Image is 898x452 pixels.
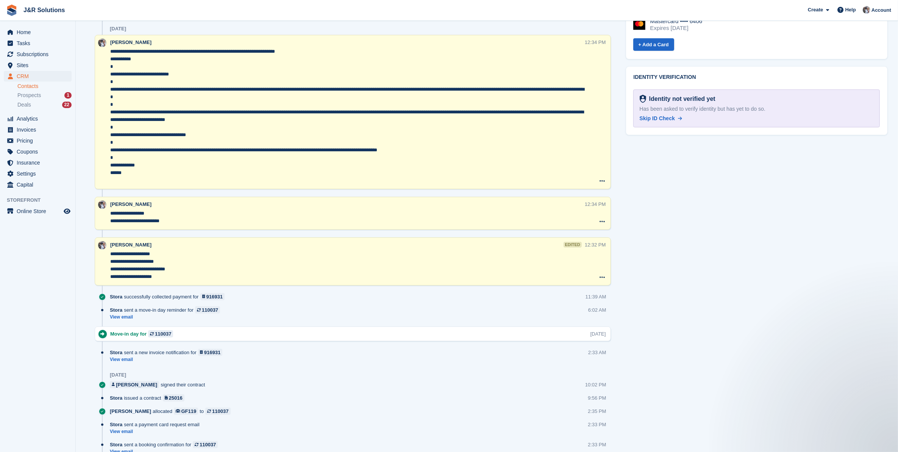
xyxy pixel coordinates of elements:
[4,146,72,157] a: menu
[110,242,151,248] span: [PERSON_NAME]
[7,196,75,204] span: Storefront
[17,168,62,179] span: Settings
[6,5,17,16] img: stora-icon-8386f47178a22dfd0bd8f6a31ec36ba5ce8667c1dd55bd0f319d3a0aa187defe.svg
[640,95,646,103] img: Identity Verification Ready
[110,372,126,378] div: [DATE]
[110,408,151,415] span: [PERSON_NAME]
[17,157,62,168] span: Insurance
[110,381,209,388] div: signed their contract
[17,146,62,157] span: Coupons
[62,207,72,216] a: Preview store
[110,306,122,314] span: Stora
[640,115,675,121] span: Skip ID Check
[4,168,72,179] a: menu
[808,6,823,14] span: Create
[155,330,171,337] div: 110037
[181,408,197,415] div: GF119
[588,421,606,428] div: 2:33 PM
[4,113,72,124] a: menu
[633,18,645,30] img: Mastercard Logo
[4,71,72,82] a: menu
[110,39,151,45] span: [PERSON_NAME]
[650,25,703,31] div: Expires [DATE]
[202,306,218,314] div: 110037
[4,124,72,135] a: menu
[116,381,157,388] div: [PERSON_NAME]
[4,27,72,38] a: menu
[110,26,126,32] div: [DATE]
[98,241,106,250] img: Steve Revell
[590,330,606,337] div: [DATE]
[110,408,234,415] div: allocated to
[110,394,122,402] span: Stora
[163,394,184,402] a: 25016
[17,27,62,38] span: Home
[17,60,62,71] span: Sites
[110,293,122,300] span: Stora
[110,421,122,428] span: Stora
[863,6,870,14] img: Steve Revell
[4,38,72,49] a: menu
[4,135,72,146] a: menu
[585,39,606,46] div: 12:34 PM
[845,6,856,14] span: Help
[206,293,223,300] div: 916931
[62,102,72,108] div: 22
[17,113,62,124] span: Analytics
[17,124,62,135] span: Invoices
[212,408,228,415] div: 110037
[110,330,177,337] div: Move-in day for
[17,92,41,99] span: Prospects
[193,441,218,448] a: 110037
[174,408,198,415] a: GF119
[17,179,62,190] span: Capital
[110,201,151,207] span: [PERSON_NAME]
[110,428,203,435] a: View email
[110,394,188,402] div: issued a contract
[585,241,606,248] div: 12:32 PM
[110,349,122,356] span: Stora
[98,39,106,47] img: Steve Revell
[633,38,674,51] a: + Add a Card
[20,4,68,16] a: J&R Solutions
[148,330,173,337] a: 110037
[110,314,224,320] a: View email
[588,349,606,356] div: 2:33 AM
[588,441,606,448] div: 2:33 PM
[634,74,880,80] h2: Identity verification
[110,356,226,363] a: View email
[17,91,72,99] a: Prospects 1
[200,441,216,448] div: 110037
[588,306,606,314] div: 6:02 AM
[640,105,873,113] div: Has been asked to verify identity but has yet to do so.
[4,179,72,190] a: menu
[640,115,682,122] a: Skip ID Check
[200,293,225,300] a: 916931
[169,394,183,402] div: 25016
[646,94,715,104] div: Identity not verified yet
[198,349,223,356] a: 916931
[205,408,230,415] a: 110037
[110,421,203,428] div: sent a payment card request email
[17,71,62,82] span: CRM
[4,60,72,71] a: menu
[585,381,606,388] div: 10:02 PM
[110,349,226,356] div: sent a new invoice notification for
[650,18,703,25] div: Mastercard •••• 6406
[110,381,159,388] a: [PERSON_NAME]
[564,242,582,248] div: edited
[4,157,72,168] a: menu
[17,83,72,90] a: Contacts
[110,441,122,448] span: Stora
[17,38,62,49] span: Tasks
[64,92,72,99] div: 1
[110,293,228,300] div: successfully collected payment for
[588,394,606,402] div: 9:56 PM
[585,201,606,208] div: 12:34 PM
[98,201,106,209] img: Steve Revell
[110,441,222,448] div: sent a booking confirmation for
[4,206,72,217] a: menu
[588,408,606,415] div: 2:35 PM
[195,306,220,314] a: 110037
[17,101,31,108] span: Deals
